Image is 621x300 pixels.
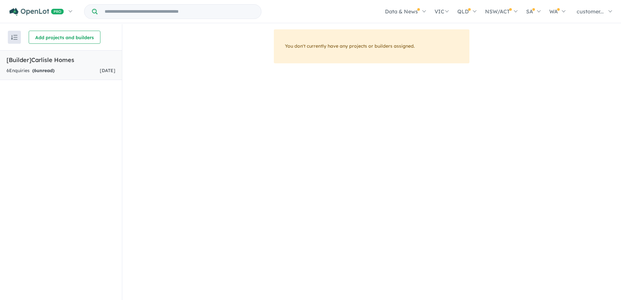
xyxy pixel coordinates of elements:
[577,8,604,15] span: customer...
[274,29,469,63] div: You don't currently have any projects or builders assigned.
[99,5,260,19] input: Try estate name, suburb, builder or developer
[7,67,54,75] div: 6 Enquir ies
[100,68,115,73] span: [DATE]
[29,31,100,44] button: Add projects and builders
[34,68,37,73] span: 6
[9,8,64,16] img: Openlot PRO Logo White
[7,55,115,64] h5: [Builder] Carlisle Homes
[32,68,54,73] strong: ( unread)
[11,35,18,40] img: sort.svg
